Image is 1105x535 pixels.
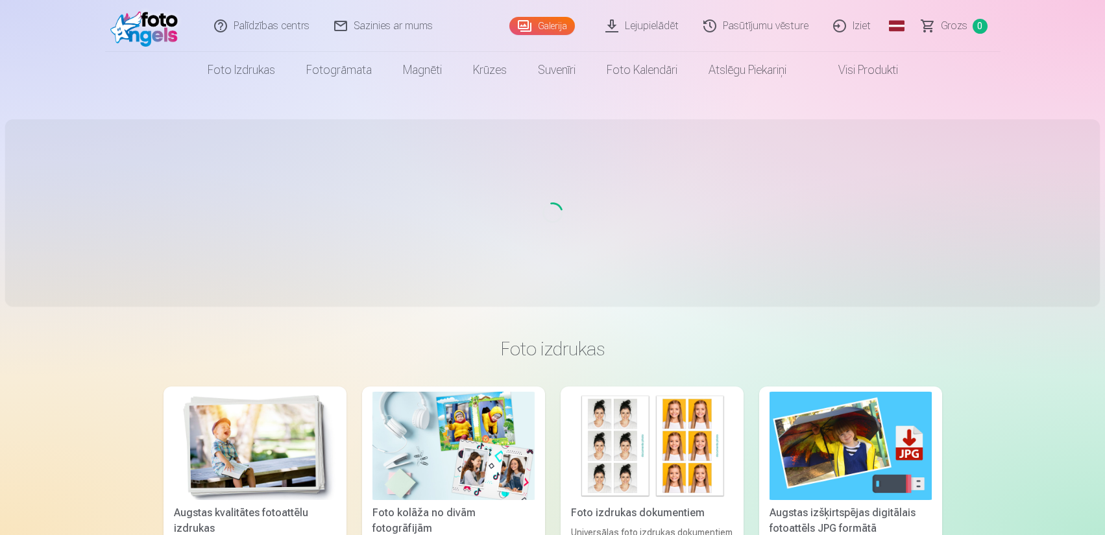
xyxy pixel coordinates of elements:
span: Grozs [941,18,967,34]
a: Atslēgu piekariņi [693,52,802,88]
a: Galerija [509,17,575,35]
a: Visi produkti [802,52,914,88]
h3: Foto izdrukas [174,337,932,361]
a: Magnēti [387,52,457,88]
a: Foto kalendāri [591,52,693,88]
img: /fa1 [110,5,185,47]
img: Foto izdrukas dokumentiem [571,392,733,500]
a: Fotogrāmata [291,52,387,88]
div: Foto izdrukas dokumentiem [566,505,738,521]
a: Foto izdrukas [192,52,291,88]
img: Augstas kvalitātes fotoattēlu izdrukas [174,392,336,500]
span: 0 [973,19,988,34]
a: Suvenīri [522,52,591,88]
img: Foto kolāža no divām fotogrāfijām [372,392,535,500]
img: Augstas izšķirtspējas digitālais fotoattēls JPG formātā [770,392,932,500]
a: Krūzes [457,52,522,88]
